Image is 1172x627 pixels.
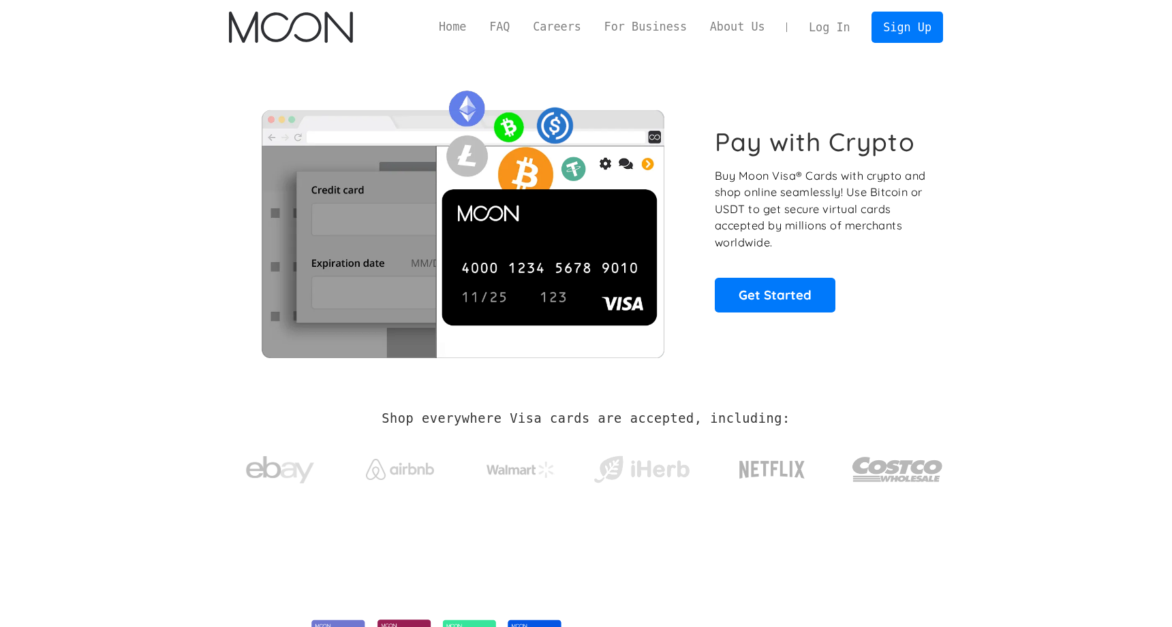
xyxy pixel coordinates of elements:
[797,12,861,42] a: Log In
[715,167,928,251] p: Buy Moon Visa® Cards with crypto and shop online seamlessly! Use Bitcoin or USDT to get secure vi...
[591,438,692,494] a: iHerb
[521,18,592,35] a: Careers
[852,444,943,495] img: Costco
[229,435,330,498] a: ebay
[229,12,352,43] img: Moon Logo
[872,12,942,42] a: Sign Up
[246,449,314,492] img: ebay
[229,81,696,357] img: Moon Cards let you spend your crypto anywhere Visa is accepted.
[715,127,915,157] h1: Pay with Crypto
[366,459,434,480] img: Airbnb
[470,448,572,485] a: Walmart
[427,18,478,35] a: Home
[852,430,943,502] a: Costco
[478,18,521,35] a: FAQ
[591,452,692,487] img: iHerb
[487,462,555,478] img: Walmart
[350,445,451,487] a: Airbnb
[593,18,698,35] a: For Business
[715,278,835,312] a: Get Started
[698,18,777,35] a: About Us
[738,453,806,487] img: Netflix
[382,411,790,426] h2: Shop everywhere Visa cards are accepted, including:
[229,12,352,43] a: home
[711,439,833,494] a: Netflix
